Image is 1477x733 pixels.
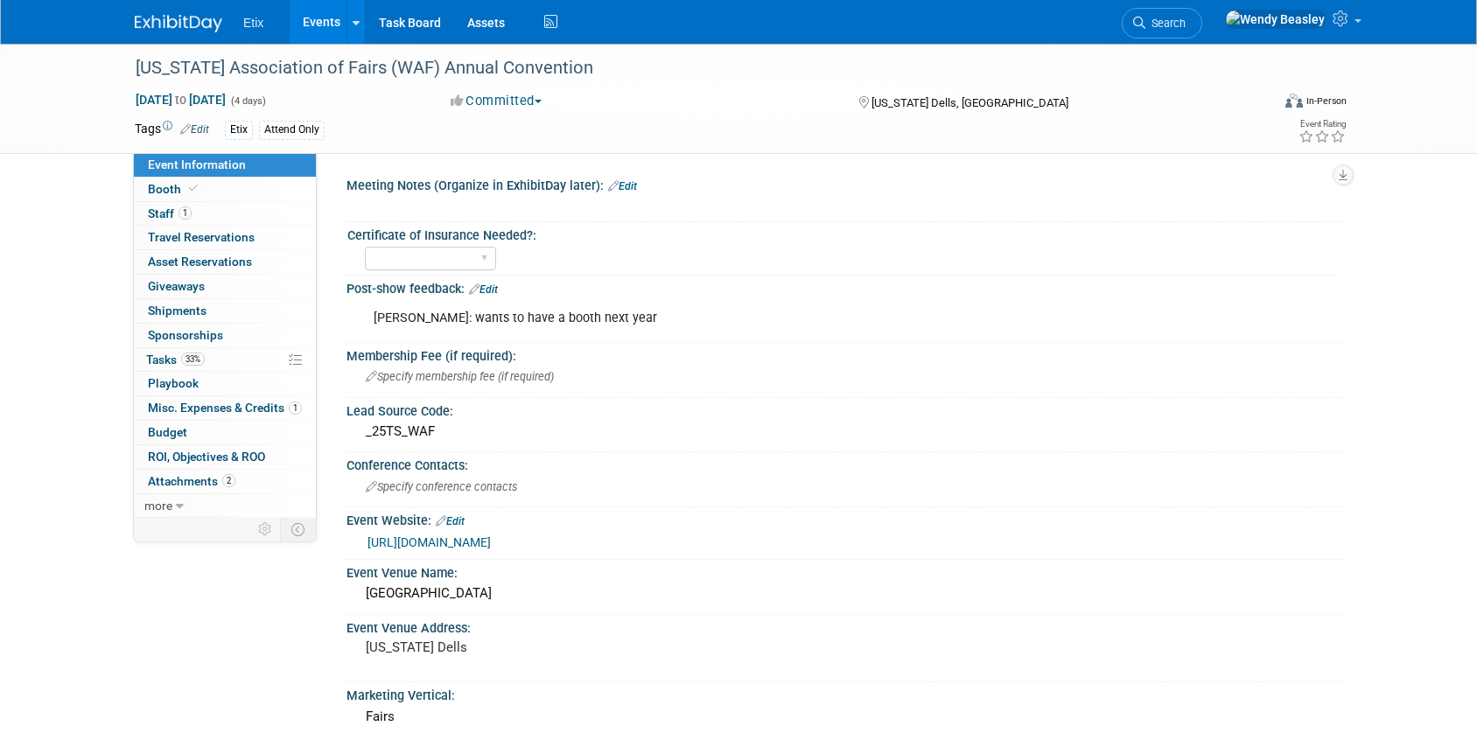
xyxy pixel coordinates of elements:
[148,376,199,390] span: Playbook
[366,639,742,655] pre: [US_STATE] Dells
[361,301,1150,336] div: [PERSON_NAME]: wants to have a booth next year
[134,153,316,177] a: Event Information
[178,206,192,220] span: 1
[180,123,209,136] a: Edit
[134,494,316,518] a: more
[346,172,1342,195] div: Meeting Notes (Organize in ExhibitDay later):
[360,580,1329,607] div: [GEOGRAPHIC_DATA]
[366,370,554,383] span: Specify membership fee (if required)
[148,230,255,244] span: Travel Reservations
[189,184,198,193] i: Booth reservation complete
[134,421,316,444] a: Budget
[346,398,1342,420] div: Lead Source Code:
[1225,10,1326,29] img: Wendy Beasley
[360,703,1329,730] div: Fairs
[1298,120,1346,129] div: Event Rating
[346,560,1342,582] div: Event Venue Name:
[148,401,302,415] span: Misc. Expenses & Credits
[1145,17,1186,30] span: Search
[259,121,325,139] div: Attend Only
[360,418,1329,445] div: _25TS_WAF
[148,279,205,293] span: Giveaways
[181,353,205,366] span: 33%
[229,95,266,107] span: (4 days)
[134,250,316,274] a: Asset Reservations
[222,474,235,487] span: 2
[134,396,316,420] a: Misc. Expenses & Credits1
[1285,94,1303,108] img: Format-Inperson.png
[444,92,549,110] button: Committed
[469,283,498,296] a: Edit
[148,255,252,269] span: Asset Reservations
[148,304,206,318] span: Shipments
[281,518,317,541] td: Toggle Event Tabs
[346,452,1342,474] div: Conference Contacts:
[346,507,1342,530] div: Event Website:
[1166,91,1347,117] div: Event Format
[135,15,222,32] img: ExhibitDay
[135,120,209,140] td: Tags
[148,206,192,220] span: Staff
[134,445,316,469] a: ROI, Objectives & ROO
[346,615,1342,637] div: Event Venue Address:
[436,515,465,527] a: Edit
[134,348,316,372] a: Tasks33%
[871,96,1068,109] span: [US_STATE] Dells, [GEOGRAPHIC_DATA]
[129,52,1243,84] div: [US_STATE] Association of Fairs (WAF) Annual Convention
[366,480,517,493] span: Specify conference contacts
[134,178,316,201] a: Booth
[346,276,1342,298] div: Post-show feedback:
[1305,94,1347,108] div: In-Person
[1122,8,1202,38] a: Search
[367,535,491,549] a: [URL][DOMAIN_NAME]
[346,343,1342,365] div: Membership Fee (if required):
[134,202,316,226] a: Staff1
[134,324,316,347] a: Sponsorships
[148,450,265,464] span: ROI, Objectives & ROO
[608,180,637,192] a: Edit
[289,401,302,415] span: 1
[134,275,316,298] a: Giveaways
[135,92,227,108] span: [DATE] [DATE]
[148,425,187,439] span: Budget
[243,16,263,30] span: Etix
[148,157,246,171] span: Event Information
[134,299,316,323] a: Shipments
[347,222,1334,244] div: Certificate of Insurance Needed?:
[134,372,316,395] a: Playbook
[250,518,281,541] td: Personalize Event Tab Strip
[146,353,205,366] span: Tasks
[144,499,172,513] span: more
[134,470,316,493] a: Attachments2
[148,474,235,488] span: Attachments
[172,93,189,107] span: to
[346,682,1342,704] div: Marketing Vertical:
[148,328,223,342] span: Sponsorships
[134,226,316,249] a: Travel Reservations
[225,121,253,139] div: Etix
[148,182,201,196] span: Booth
